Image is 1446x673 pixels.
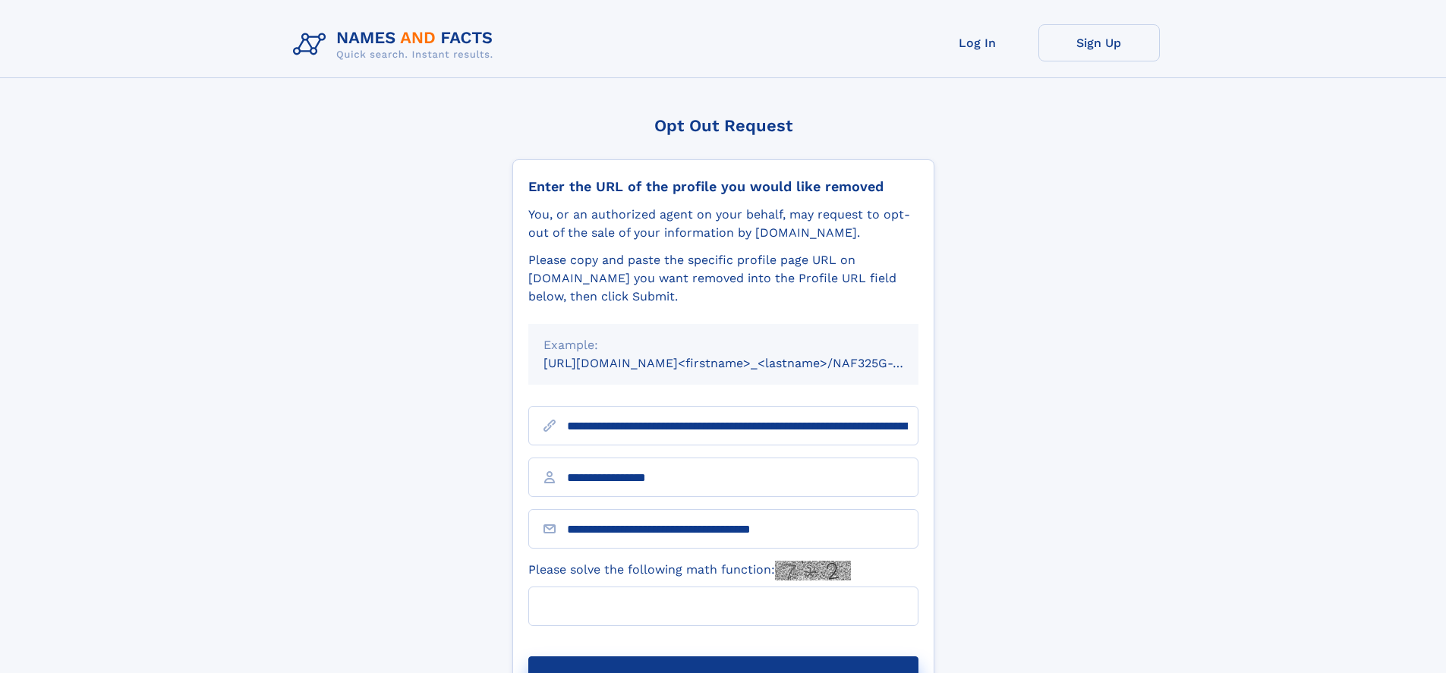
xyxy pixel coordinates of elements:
[528,178,918,195] div: Enter the URL of the profile you would like removed
[543,356,947,370] small: [URL][DOMAIN_NAME]<firstname>_<lastname>/NAF325G-xxxxxxxx
[528,206,918,242] div: You, or an authorized agent on your behalf, may request to opt-out of the sale of your informatio...
[528,561,851,580] label: Please solve the following math function:
[543,336,903,354] div: Example:
[528,251,918,306] div: Please copy and paste the specific profile page URL on [DOMAIN_NAME] you want removed into the Pr...
[512,116,934,135] div: Opt Out Request
[287,24,506,65] img: Logo Names and Facts
[917,24,1038,61] a: Log In
[1038,24,1160,61] a: Sign Up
